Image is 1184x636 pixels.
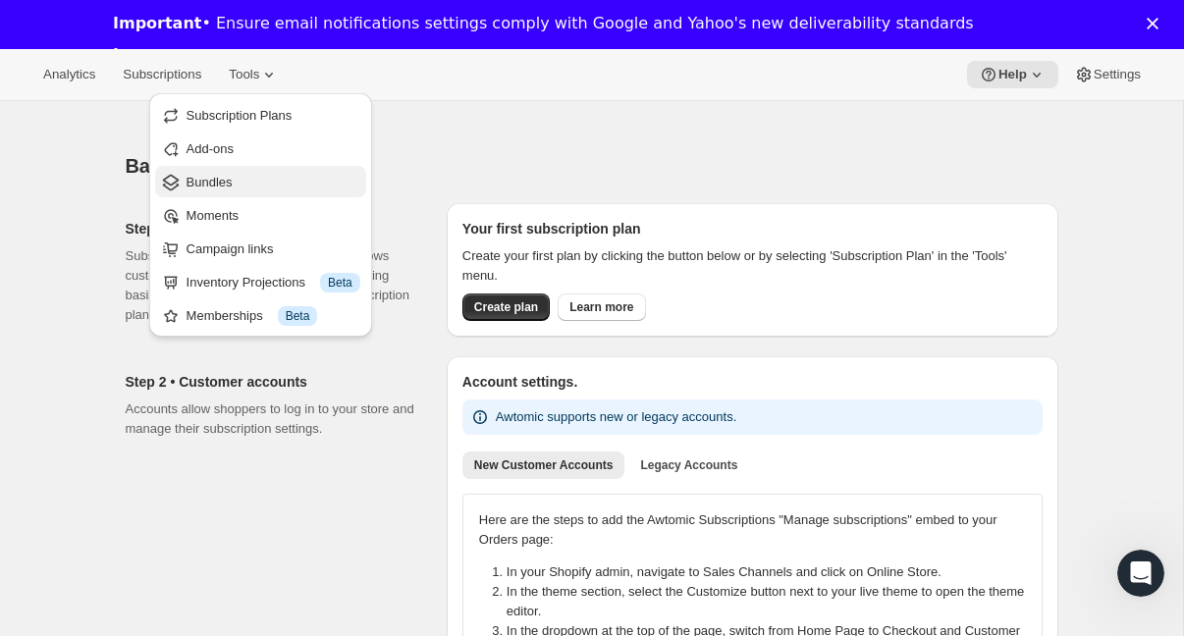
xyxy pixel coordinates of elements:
[126,155,234,177] span: Basic setup
[496,407,736,427] p: Awtomic supports new or legacy accounts.
[628,451,749,479] button: Legacy Accounts
[328,275,352,291] span: Beta
[507,582,1038,621] li: In the theme section, select the Customize button next to your live theme to open the theme editor.
[187,306,360,326] div: Memberships
[43,67,95,82] span: Analytics
[126,246,415,325] p: Subscription plans are the heart of what allows customers to purchase products on a recurring bas...
[474,299,538,315] span: Create plan
[155,299,366,331] button: Memberships
[187,108,293,123] span: Subscription Plans
[569,299,633,315] span: Learn more
[155,166,366,197] button: Bundles
[1094,67,1141,82] span: Settings
[111,61,213,88] button: Subscriptions
[967,61,1058,88] button: Help
[1117,550,1164,597] iframe: Intercom live chat
[187,208,239,223] span: Moments
[113,14,201,32] b: Important
[155,132,366,164] button: Add-ons
[155,233,366,264] button: Campaign links
[462,451,625,479] button: New Customer Accounts
[462,219,1043,238] h2: Your first subscription plan
[187,241,274,256] span: Campaign links
[558,293,645,321] a: Learn more
[113,14,974,33] div: • Ensure email notifications settings comply with Google and Yahoo's new deliverability standards
[474,457,614,473] span: New Customer Accounts
[123,67,201,82] span: Subscriptions
[187,141,234,156] span: Add-ons
[126,399,415,439] p: Accounts allow shoppers to log in to your store and manage their subscription settings.
[507,562,1038,582] li: In your Shopify admin, navigate to Sales Channels and click on Online Store.
[286,308,310,324] span: Beta
[217,61,291,88] button: Tools
[113,45,214,67] a: Learn more
[31,61,107,88] button: Analytics
[155,266,366,297] button: Inventory Projections
[1147,18,1166,29] div: Close
[187,273,360,292] div: Inventory Projections
[155,99,366,131] button: Subscription Plans
[229,67,259,82] span: Tools
[462,293,550,321] button: Create plan
[998,67,1027,82] span: Help
[462,372,1043,392] h2: Account settings.
[640,457,737,473] span: Legacy Accounts
[479,510,1026,550] p: Here are the steps to add the Awtomic Subscriptions "Manage subscriptions" embed to your Orders p...
[155,199,366,231] button: Moments
[126,372,415,392] h2: Step 2 • Customer accounts
[126,219,415,238] h2: Step 1 • Create subscription plan
[462,246,1043,286] p: Create your first plan by clicking the button below or by selecting 'Subscription Plan' in the 'T...
[187,175,233,189] span: Bundles
[1062,61,1153,88] button: Settings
